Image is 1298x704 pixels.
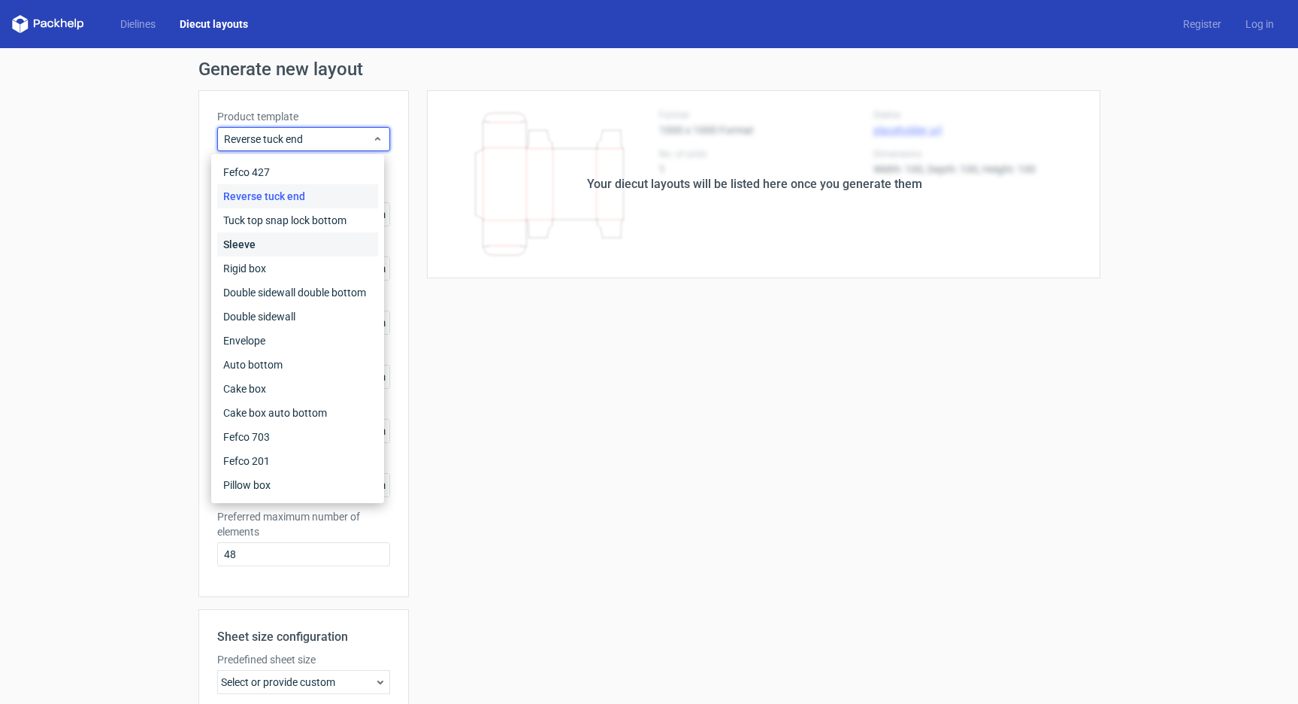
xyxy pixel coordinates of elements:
[217,160,378,184] div: Fefco 427
[217,329,378,353] div: Envelope
[198,60,1100,78] h1: Generate new layout
[224,132,372,147] span: Reverse tuck end
[217,473,378,497] div: Pillow box
[217,208,378,232] div: Tuck top snap lock bottom
[1233,17,1286,32] a: Log in
[1171,17,1233,32] a: Register
[217,305,378,329] div: Double sidewall
[217,281,378,305] div: Double sidewall double bottom
[217,670,390,694] div: Select or provide custom
[217,449,378,473] div: Fefco 201
[217,377,378,401] div: Cake box
[217,628,390,646] h2: Sheet size configuration
[108,17,168,32] a: Dielines
[217,509,390,539] label: Preferred maximum number of elements
[217,109,390,124] label: Product template
[217,256,378,281] div: Rigid box
[587,175,922,193] div: Your diecut layouts will be listed here once you generate them
[217,652,390,667] label: Predefined sheet size
[217,353,378,377] div: Auto bottom
[217,425,378,449] div: Fefco 703
[217,401,378,425] div: Cake box auto bottom
[217,232,378,256] div: Sleeve
[168,17,260,32] a: Diecut layouts
[217,184,378,208] div: Reverse tuck end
